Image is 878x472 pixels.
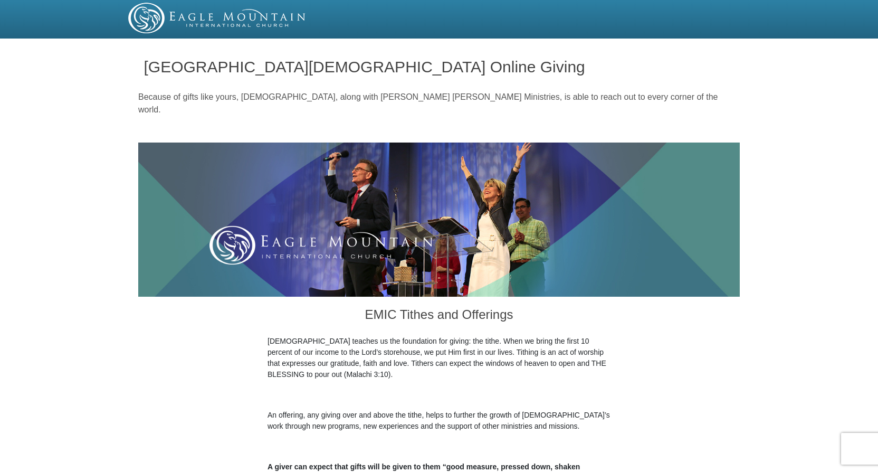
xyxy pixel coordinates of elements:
p: [DEMOGRAPHIC_DATA] teaches us the foundation for giving: the tithe. When we bring the first 10 pe... [268,336,610,380]
h1: [GEOGRAPHIC_DATA][DEMOGRAPHIC_DATA] Online Giving [144,58,734,75]
p: Because of gifts like yours, [DEMOGRAPHIC_DATA], along with [PERSON_NAME] [PERSON_NAME] Ministrie... [138,91,740,116]
h3: EMIC Tithes and Offerings [268,297,610,336]
p: An offering, any giving over and above the tithe, helps to further the growth of [DEMOGRAPHIC_DAT... [268,410,610,432]
img: EMIC [128,3,307,33]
